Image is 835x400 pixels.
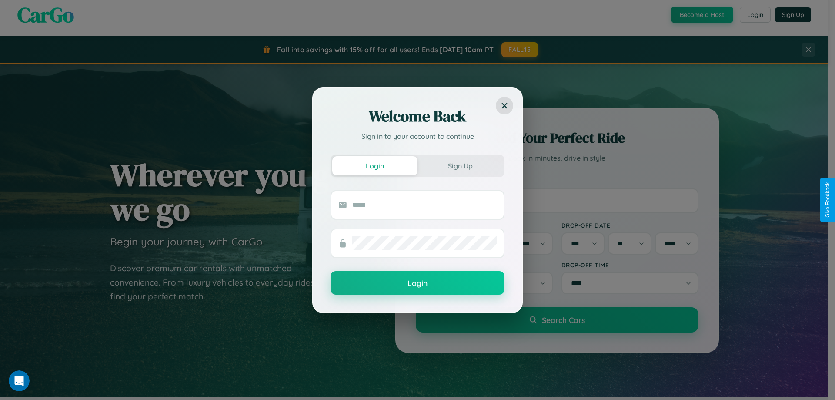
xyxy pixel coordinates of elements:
[825,182,831,218] div: Give Feedback
[331,271,504,295] button: Login
[332,156,417,175] button: Login
[331,131,504,141] p: Sign in to your account to continue
[9,370,30,391] iframe: Intercom live chat
[417,156,503,175] button: Sign Up
[331,106,504,127] h2: Welcome Back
